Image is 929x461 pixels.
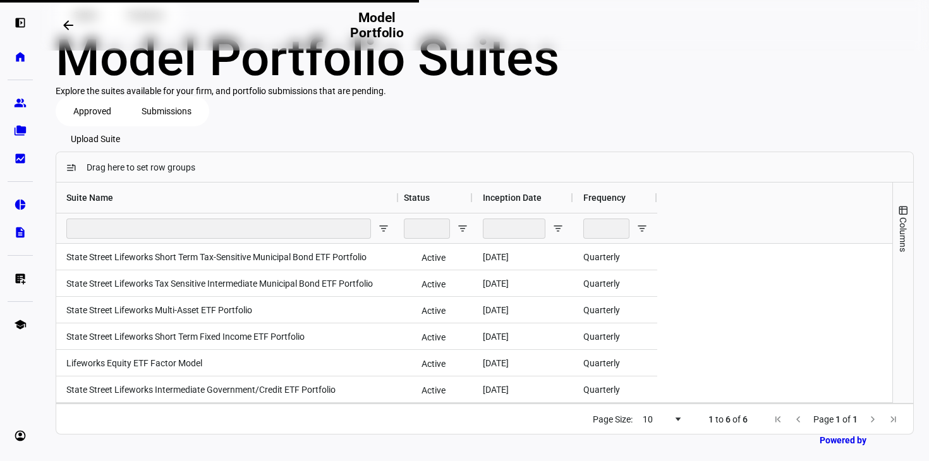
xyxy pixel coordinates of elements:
eth-mat-symbol: left_panel_open [14,16,27,29]
span: to [715,414,724,424]
div: Quarterly [573,376,657,402]
span: State Street Lifeworks Multi-Asset ETF Portfolio [66,305,252,315]
button: Approved [58,99,126,124]
div: Page Size [638,409,688,429]
div: Active [409,322,452,353]
eth-mat-symbol: bid_landscape [14,152,27,165]
button: Open Filter Menu [637,224,647,234]
span: State Street Lifeworks Intermediate Government/Credit ETF Portfolio [66,385,336,395]
eth-mat-symbol: group [14,97,27,109]
eth-mat-symbol: folder_copy [14,124,27,137]
div: [DATE] [473,270,573,296]
a: description [8,220,33,245]
div: Previous Page [793,414,803,424]
span: Approved [73,99,111,124]
div: Page Size: [593,414,633,424]
eth-mat-symbol: pie_chart [14,198,27,211]
h2: Model Portfolio [342,10,413,40]
div: [DATE] [473,376,573,402]
button: Upload Suite [56,126,135,152]
div: [DATE] [473,323,573,349]
div: Quarterly [573,350,657,376]
div: Quarterly [573,244,657,270]
span: Upload Suite [71,126,120,152]
div: Active [409,269,452,300]
button: Open Filter Menu [379,224,389,234]
span: State Street Lifeworks Short Term Tax-Sensitive Municipal Bond ETF Portfolio [66,252,367,262]
button: Open Filter Menu [553,224,563,234]
a: folder_copy [8,118,33,143]
span: of [842,414,851,424]
a: home [8,44,33,69]
button: Open Filter Menu [458,224,468,234]
eth-mat-symbol: home [14,51,27,63]
a: group [8,90,33,116]
span: Drag here to set row groups [87,162,195,172]
eth-mat-symbol: account_circle [14,429,27,442]
div: Active [409,349,452,380]
div: 10 [643,414,673,424]
div: Quarterly [573,297,657,323]
div: Last Page [888,414,898,424]
span: 6 [726,414,731,424]
button: Submissions [126,99,207,124]
span: Inception Date [483,193,542,203]
div: Active [409,242,452,273]
a: bid_landscape [8,146,33,171]
span: Frequency [583,193,626,203]
span: 1 [835,414,841,424]
span: Submissions [142,99,191,124]
div: Explore the suites available for your firm, and portfolio submissions that are pending. [56,86,914,96]
span: 1 [708,414,713,424]
span: Columns [898,217,908,252]
eth-mat-symbol: list_alt_add [14,272,27,285]
span: Status [404,193,430,203]
div: Quarterly [573,323,657,349]
span: State Street Lifeworks Short Term Fixed Income ETF Portfolio [66,332,305,342]
div: [DATE] [473,297,573,323]
span: Page [813,414,834,424]
div: Quarterly [573,270,657,296]
mat-icon: arrow_backwards [61,18,76,33]
div: Model Portfolio Suites [56,30,914,86]
eth-mat-symbol: school [14,318,27,331]
span: Suite Name [66,193,113,203]
span: of [732,414,741,424]
span: Lifeworks Equity ETF Factor Model [66,358,202,368]
div: Row Groups [87,162,195,172]
span: 1 [853,414,858,424]
a: Powered by [813,428,910,452]
div: First Page [773,414,783,424]
div: [DATE] [473,350,573,376]
a: pie_chart [8,192,33,217]
span: State Street Lifeworks Tax Sensitive Intermediate Municipal Bond ETF Portfolio [66,278,373,289]
div: Active [409,375,452,406]
span: 6 [743,414,748,424]
div: Next Page [868,414,878,424]
div: Active [409,296,452,326]
div: [DATE] [473,244,573,270]
eth-mat-symbol: description [14,226,27,239]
